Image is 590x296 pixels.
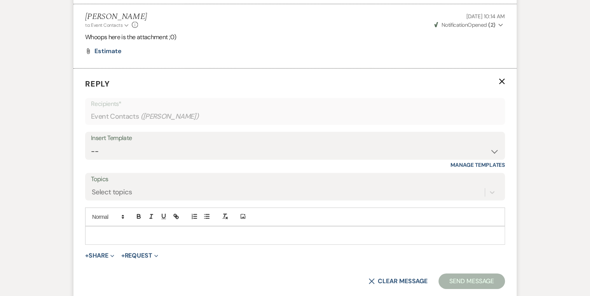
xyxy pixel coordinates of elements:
[488,21,495,28] strong: ( 2 )
[85,253,89,259] span: +
[433,21,505,29] button: NotificationOpened (2)
[85,32,505,42] p: Whoops here is the attachment ;0)
[85,22,122,28] span: to: Event Contacts
[85,12,147,22] h5: [PERSON_NAME]
[140,111,199,122] span: ( [PERSON_NAME] )
[92,187,132,197] div: Select topics
[91,109,499,124] div: Event Contacts
[94,48,121,54] a: Estimate
[466,13,505,20] span: [DATE] 10:14 AM
[441,21,467,28] span: Notification
[85,253,114,259] button: Share
[368,278,428,284] button: Clear message
[121,253,158,259] button: Request
[434,21,495,28] span: Opened
[91,174,499,185] label: Topics
[450,161,505,168] a: Manage Templates
[85,22,130,29] button: to: Event Contacts
[91,133,499,144] div: Insert Template
[85,79,110,89] span: Reply
[121,253,125,259] span: +
[94,47,121,55] span: Estimate
[438,273,505,289] button: Send Message
[91,99,499,109] p: Recipients*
